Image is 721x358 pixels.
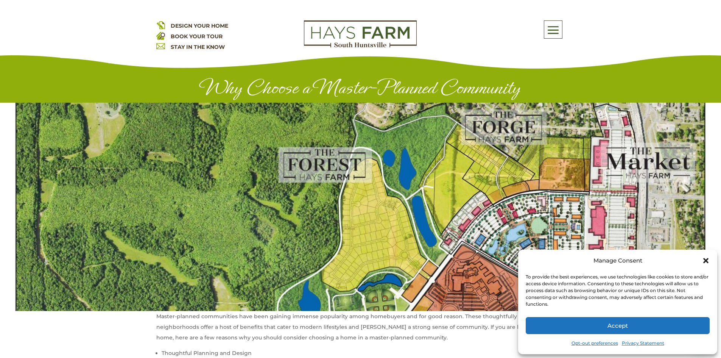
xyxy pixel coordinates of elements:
div: Manage Consent [593,255,642,266]
img: Logo [304,20,417,48]
a: Opt-out preferences [572,338,618,349]
button: Accept [526,317,710,334]
a: BOOK YOUR TOUR [171,33,223,40]
a: Privacy Statement [622,338,664,349]
img: book your home tour [156,31,165,40]
a: hays farm homes huntsville development [304,42,417,49]
div: Close dialog [702,257,710,264]
div: To provide the best experiences, we use technologies like cookies to store and/or access device i... [526,274,709,308]
li: Thoughtful Planning and Design [162,348,565,358]
h1: Why Choose a Master-Planned Community [156,77,565,103]
a: STAY IN THE KNOW [171,44,225,50]
p: Master-planned communities have been gaining immense popularity among homebuyers and for good rea... [156,311,565,348]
